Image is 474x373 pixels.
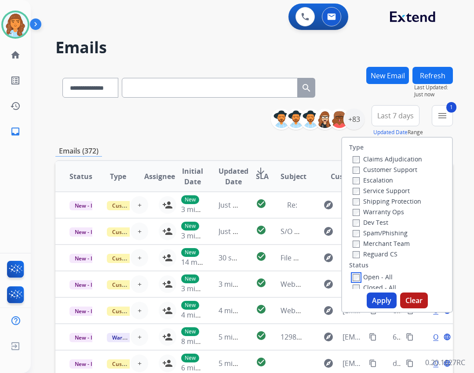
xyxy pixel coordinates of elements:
[138,226,142,237] span: +
[219,200,247,210] span: Just now
[181,301,199,310] p: New
[323,305,334,316] mat-icon: explore
[107,201,164,210] span: Customer Support
[406,333,414,341] mat-icon: content_copy
[219,358,266,368] span: 5 minutes ago
[181,354,199,362] p: New
[343,358,364,369] span: [EMAIL_ADDRESS][DOMAIN_NAME]
[323,226,334,237] mat-icon: explore
[323,332,334,342] mat-icon: explore
[443,333,451,341] mat-icon: language
[69,171,92,182] span: Status
[181,310,228,320] span: 4 minutes ago
[219,332,266,342] span: 5 minutes ago
[323,358,334,369] mat-icon: explore
[256,278,266,288] mat-icon: check_circle
[10,50,21,60] mat-icon: home
[144,171,175,182] span: Assignee
[138,252,142,263] span: +
[367,293,397,308] button: Apply
[353,177,360,184] input: Escalation
[10,126,21,137] mat-icon: inbox
[414,91,453,98] span: Just now
[343,332,364,342] span: [EMAIL_ADDRESS][PERSON_NAME][DOMAIN_NAME]
[181,231,228,241] span: 3 minutes ago
[412,67,453,84] button: Refresh
[69,254,110,263] span: New - Initial
[353,198,360,205] input: Shipping Protection
[353,156,360,163] input: Claims Adjudication
[219,227,247,236] span: Just now
[353,274,360,281] input: Open - All
[181,166,204,187] span: Initial Date
[107,280,164,289] span: Customer Support
[281,227,334,236] span: S/O 1301083300
[181,284,228,293] span: 3 minutes ago
[323,200,334,210] mat-icon: explore
[131,355,148,372] button: +
[107,333,152,342] span: Warranty Ops
[181,205,228,214] span: 3 minutes ago
[162,252,173,263] mat-icon: person_add
[323,279,334,289] mat-icon: explore
[353,186,410,195] label: Service Support
[437,110,448,121] mat-icon: menu
[256,357,266,367] mat-icon: check_circle
[353,167,360,174] input: Customer Support
[373,129,408,136] button: Updated Date
[353,251,360,258] input: Reguard CS
[110,171,126,182] span: Type
[138,332,142,342] span: +
[353,176,393,184] label: Escalation
[353,283,396,292] label: Closed - All
[138,200,142,210] span: +
[331,171,365,182] span: Customer
[353,230,360,237] input: Spam/Phishing
[366,67,409,84] button: New Email
[131,223,148,240] button: +
[69,359,110,369] span: New - Initial
[281,171,306,182] span: Subject
[256,225,266,235] mat-icon: check_circle
[353,188,360,195] input: Service Support
[69,307,110,316] span: New - Initial
[281,253,337,263] span: File Claim Photos
[353,209,360,216] input: Warranty Ops
[131,328,148,346] button: +
[3,12,28,37] img: avatar
[107,307,164,316] span: Customer Support
[353,229,408,237] label: Spam/Phishing
[138,358,142,369] span: +
[323,252,334,263] mat-icon: explore
[353,155,422,163] label: Claims Adjudication
[181,195,199,204] p: New
[256,304,266,314] mat-icon: check_circle
[162,358,173,369] mat-icon: person_add
[107,254,164,263] span: Customer Support
[69,227,110,237] span: New - Initial
[181,248,199,257] p: New
[353,250,397,258] label: Reguard CS
[55,39,453,56] h2: Emails
[219,279,266,289] span: 3 minutes ago
[353,219,360,227] input: Dev Test
[162,305,173,316] mat-icon: person_add
[372,105,419,126] button: Last 7 days
[353,197,421,205] label: Shipping Protection
[425,357,465,368] p: 0.20.1027RC
[107,359,164,369] span: Customer Support
[162,332,173,342] mat-icon: person_add
[219,166,248,187] span: Updated Date
[446,102,456,113] span: 1
[287,200,297,210] span: Re:
[255,166,266,176] mat-icon: arrow_downward
[432,105,453,126] button: 1
[301,83,312,93] mat-icon: search
[138,305,142,316] span: +
[131,302,148,319] button: +
[433,332,451,342] span: Open
[400,293,428,308] button: Clear
[55,146,102,157] p: Emails (372)
[219,306,266,315] span: 4 minutes ago
[369,359,377,367] mat-icon: content_copy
